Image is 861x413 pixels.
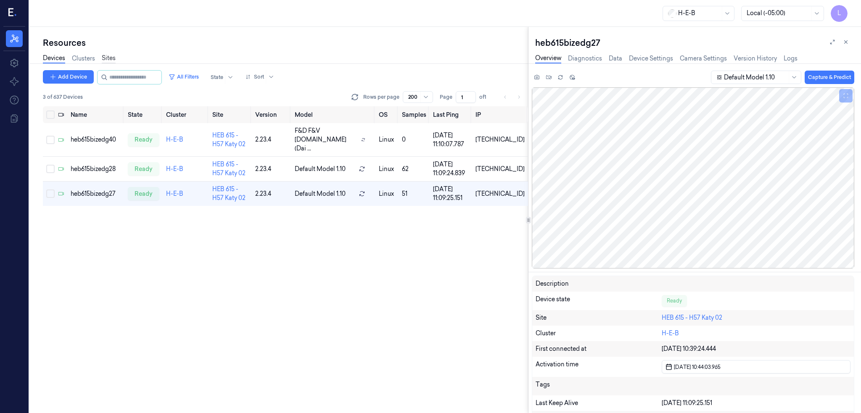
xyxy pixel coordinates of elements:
[662,314,722,321] a: HEB 615 - H57 Katy 02
[662,295,687,307] div: Ready
[402,135,426,144] div: 0
[662,360,850,374] button: [DATE] 10:44:03.965
[433,131,469,149] div: [DATE] 11:10:07.787
[43,37,528,49] div: Resources
[212,160,246,177] a: HEB 615 - H57 Katy 02
[472,106,528,123] th: IP
[46,136,55,144] button: Select row
[430,106,472,123] th: Last Ping
[128,133,159,147] div: ready
[536,295,662,307] div: Device state
[662,345,850,353] div: [DATE] 10:39:24.444
[375,106,399,123] th: OS
[535,54,561,63] a: Overview
[568,54,602,63] a: Diagnostics
[295,189,346,198] span: Default Model 1.10
[43,93,83,101] span: 3 of 637 Devices
[479,93,493,101] span: of 1
[402,189,426,198] div: 51
[46,110,55,119] button: Select all
[784,54,798,63] a: Logs
[295,165,346,174] span: Default Model 1.10
[379,189,395,198] p: linux
[212,132,246,148] a: HEB 615 - H57 Katy 02
[363,93,399,101] p: Rows per page
[402,165,426,174] div: 62
[831,5,848,22] button: L
[291,106,375,123] th: Model
[252,106,292,123] th: Version
[71,135,121,144] div: heb615bizedg40
[124,106,163,123] th: State
[440,93,452,101] span: Page
[165,70,202,84] button: All Filters
[475,135,525,144] div: [TECHNICAL_ID]
[67,106,124,123] th: Name
[72,54,95,63] a: Clusters
[71,189,121,198] div: heb615bizedg27
[475,189,525,198] div: [TECHNICAL_ID]
[662,399,850,408] div: [DATE] 11:09:25.151
[379,135,395,144] p: linux
[43,54,65,63] a: Devices
[536,329,662,338] div: Cluster
[680,54,727,63] a: Camera Settings
[662,329,679,337] a: H-E-B
[43,70,94,84] button: Add Device
[255,189,288,198] div: 2.23.4
[433,160,469,178] div: [DATE] 11:09:24.839
[209,106,252,123] th: Site
[212,185,246,202] a: HEB 615 - H57 Katy 02
[535,37,854,49] div: heb615bizedg27
[536,380,662,392] div: Tags
[255,165,288,174] div: 2.23.4
[295,126,357,153] span: F&D F&V [DOMAIN_NAME] (Dai ...
[536,399,662,408] div: Last Keep Alive
[399,106,430,123] th: Samples
[805,71,854,84] button: Capture & Predict
[379,165,395,174] p: linux
[536,279,662,288] div: Description
[629,54,673,63] a: Device Settings
[499,91,525,103] nav: pagination
[128,162,159,176] div: ready
[166,136,183,143] a: H-E-B
[536,345,662,353] div: First connected at
[102,54,116,63] a: Sites
[475,165,525,174] div: [TECHNICAL_ID]
[433,185,469,203] div: [DATE] 11:09:25.151
[163,106,209,123] th: Cluster
[166,165,183,173] a: H-E-B
[734,54,777,63] a: Version History
[46,189,55,198] button: Select row
[71,165,121,174] div: heb615bizedg28
[46,165,55,173] button: Select row
[536,360,662,374] div: Activation time
[166,190,183,197] a: H-E-B
[609,54,622,63] a: Data
[128,187,159,200] div: ready
[255,135,288,144] div: 2.23.4
[672,363,721,371] span: [DATE] 10:44:03.965
[536,313,662,322] div: Site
